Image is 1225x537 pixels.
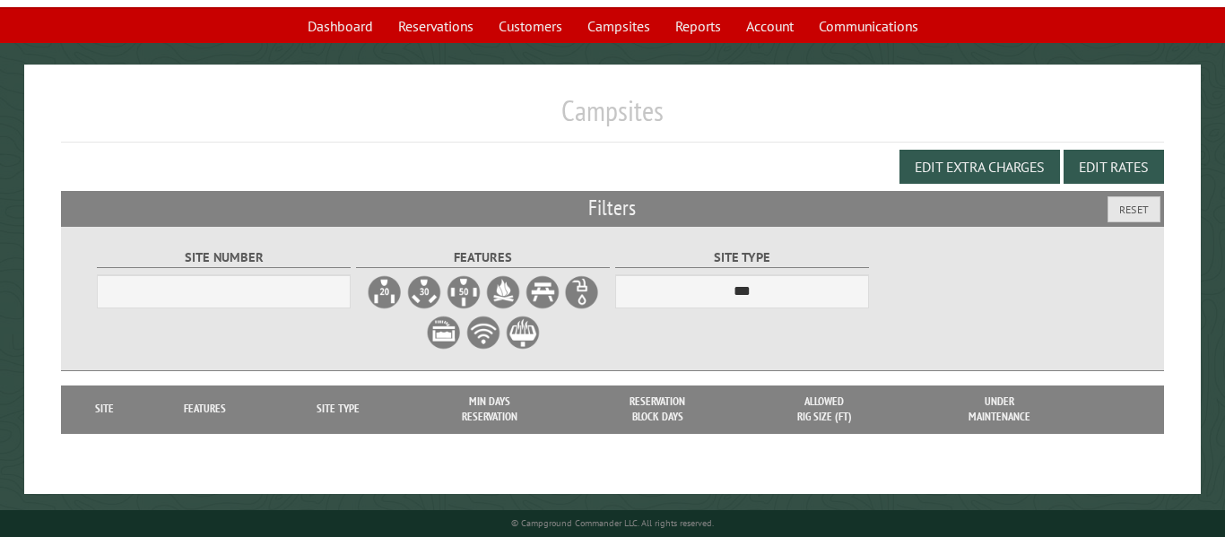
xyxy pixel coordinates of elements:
label: Firepit [485,274,521,310]
label: 30A Electrical Hookup [406,274,442,310]
label: Water Hookup [564,274,600,310]
label: Site Number [97,247,351,268]
button: Reset [1108,196,1160,222]
a: Campsites [577,9,661,43]
th: Site Type [271,385,405,433]
label: 20A Electrical Hookup [367,274,403,310]
a: Account [735,9,804,43]
h2: Filters [61,191,1163,225]
a: Dashboard [297,9,384,43]
label: Site Type [615,247,869,268]
a: Reports [665,9,732,43]
th: Min Days Reservation [405,385,573,433]
label: Picnic Table [525,274,560,310]
th: Site [70,385,139,433]
label: Sewer Hookup [426,315,462,351]
label: Features [356,247,610,268]
a: Communications [808,9,929,43]
th: Under Maintenance [907,385,1091,433]
button: Edit Extra Charges [899,150,1060,184]
a: Reservations [387,9,484,43]
button: Edit Rates [1064,150,1164,184]
th: Reservation Block Days [573,385,741,433]
h1: Campsites [61,93,1163,143]
label: 50A Electrical Hookup [446,274,482,310]
a: Customers [488,9,573,43]
th: Allowed Rig Size (ft) [742,385,908,433]
label: WiFi Service [465,315,501,351]
small: © Campground Commander LLC. All rights reserved. [511,517,714,529]
label: Grill [505,315,541,351]
th: Features [139,385,271,433]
